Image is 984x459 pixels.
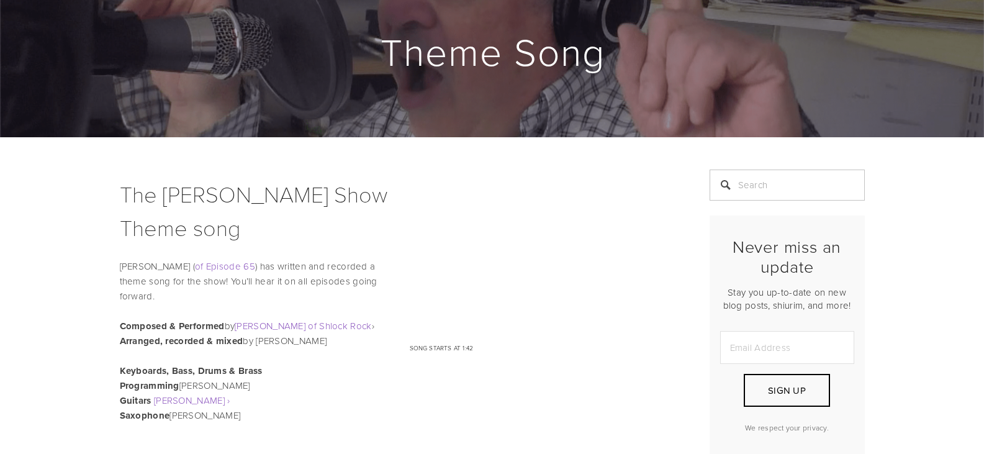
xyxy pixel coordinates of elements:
[120,364,265,393] strong: Keyboards, Bass, Drums & Brass Programming
[120,319,679,348] p: by › by [PERSON_NAME]
[720,237,854,277] h2: Never miss an update
[120,394,151,407] strong: Guitars
[710,170,865,201] input: Search
[120,334,243,348] strong: Arranged, recorded & mixed
[120,409,170,422] strong: Saxophone
[120,259,679,304] p: [PERSON_NAME] ( ) has written and recorded a theme song for the show! You’ll hear it on all episo...
[768,384,806,397] span: Sign Up
[154,394,230,407] a: [PERSON_NAME] ›
[410,343,679,353] p: Song starts at 1:42
[720,286,854,312] p: Stay you up-to-date on new blog posts, shiurim, and more!
[235,319,371,332] a: [PERSON_NAME] of Shlock Rock
[195,260,255,273] a: of Episode 65
[720,422,854,433] p: We respect your privacy.
[120,32,866,71] h1: Theme Song
[120,177,679,244] h1: The [PERSON_NAME] Show Theme song
[720,331,854,364] input: Email Address
[744,374,829,407] button: Sign Up
[410,177,679,328] iframe: <br/>
[120,363,679,423] p: [PERSON_NAME] [PERSON_NAME]
[120,319,225,333] strong: Composed & Performed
